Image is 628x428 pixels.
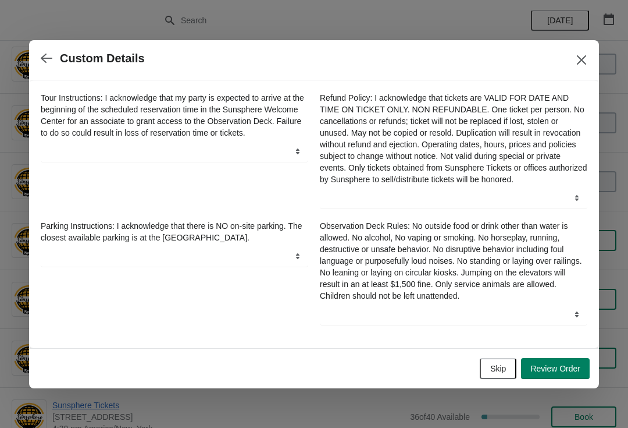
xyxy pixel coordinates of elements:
button: Review Order [521,358,590,379]
button: Close [571,49,592,70]
label: Observation Deck Rules: No outside food or drink other than water is allowed. No alcohol, No vapi... [320,220,587,302]
label: Parking Instructions: I acknowledge that there is NO on-site parking. The closest available parki... [41,220,308,243]
label: Tour Instructions: I acknowledge that my party is expected to arrive at the beginning of the sche... [41,92,308,139]
span: Skip [490,364,506,373]
label: Refund Policy: I acknowledge that tickets are VALID FOR DATE AND TIME ON TICKET ONLY. NON REFUNDA... [320,92,587,185]
h2: Custom Details [60,52,145,65]
span: Review Order [530,364,580,373]
button: Skip [480,358,516,379]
